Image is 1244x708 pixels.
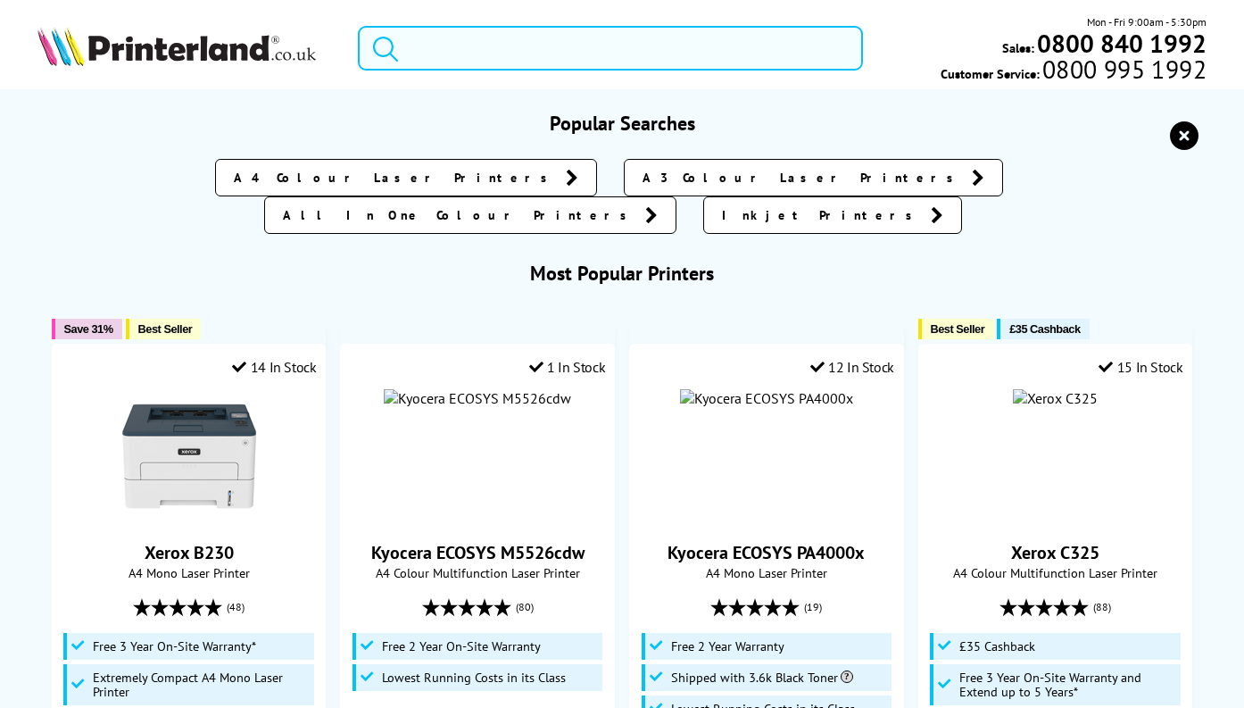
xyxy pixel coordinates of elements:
[1013,389,1098,407] img: Xerox C325
[810,358,894,376] div: 12 In Stock
[529,358,606,376] div: 1 In Stock
[93,671,309,699] span: Extremely Compact A4 Mono Laser Printer
[680,389,853,407] img: Kyocera ECOSYS PA4000x
[1002,39,1034,56] span: Sales:
[1034,35,1207,52] a: 0800 840 1992
[227,590,245,624] span: (48)
[928,564,1183,581] span: A4 Colour Multifunction Laser Printer
[93,639,256,654] span: Free 3 Year On-Site Warranty*
[232,358,316,376] div: 14 In Stock
[643,169,963,187] span: A3 Colour Laser Printers
[384,389,571,407] img: Kyocera ECOSYS M5526cdw
[350,564,605,581] span: A4 Colour Multifunction Laser Printer
[122,509,256,527] a: Xerox B230
[283,206,636,224] span: All In One Colour Printers
[37,111,1207,136] h3: Popular Searches
[358,26,863,71] input: Search product or br
[145,541,234,564] a: Xerox B230
[234,169,557,187] span: A4 Colour Laser Printers
[37,261,1207,286] h3: Most Popular Printers
[371,541,585,564] a: Kyocera ECOSYS M5526cdw
[1099,358,1182,376] div: 15 In Stock
[959,671,1175,699] span: Free 3 Year On-Site Warranty and Extend up to 5 Years*
[1009,322,1080,336] span: £35 Cashback
[1037,27,1207,60] b: 0800 840 1992
[37,27,316,66] img: Printerland Logo
[931,322,985,336] span: Best Seller
[918,319,994,339] button: Best Seller
[138,322,193,336] span: Best Seller
[624,159,1003,196] a: A3 Colour Laser Printers
[941,61,1207,82] span: Customer Service:
[703,196,962,234] a: Inkjet Printers
[126,319,202,339] button: Best Seller
[959,639,1035,654] span: £35 Cashback
[639,564,894,581] span: A4 Mono Laser Printer
[997,319,1089,339] button: £35 Cashback
[671,671,853,685] span: Shipped with 3.6k Black Toner
[1087,13,1207,30] span: Mon - Fri 9:00am - 5:30pm
[382,639,541,654] span: Free 2 Year On-Site Warranty
[52,319,122,339] button: Save 31%
[37,27,336,70] a: Printerland Logo
[1011,541,1099,564] a: Xerox C325
[1093,590,1111,624] span: (88)
[62,564,317,581] span: A4 Mono Laser Printer
[122,389,256,523] img: Xerox B230
[382,671,566,685] span: Lowest Running Costs in its Class
[1040,61,1207,78] span: 0800 995 1992
[516,590,534,624] span: (80)
[722,206,922,224] span: Inkjet Printers
[64,322,113,336] span: Save 31%
[264,196,676,234] a: All In One Colour Printers
[804,590,822,624] span: (19)
[671,639,784,654] span: Free 2 Year Warranty
[215,159,597,196] a: A4 Colour Laser Printers
[668,541,865,564] a: Kyocera ECOSYS PA4000x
